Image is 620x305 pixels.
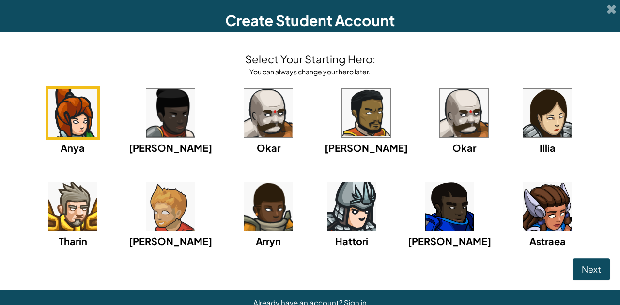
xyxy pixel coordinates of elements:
[48,182,97,231] img: portrait.png
[523,182,572,231] img: portrait.png
[244,182,293,231] img: portrait.png
[327,182,376,231] img: portrait.png
[573,258,610,280] button: Next
[48,89,97,137] img: portrait.png
[256,235,281,247] span: Arryn
[523,89,572,137] img: portrait.png
[257,142,280,154] span: Okar
[408,235,491,247] span: [PERSON_NAME]
[582,263,601,275] span: Next
[129,235,212,247] span: [PERSON_NAME]
[440,89,488,137] img: portrait.png
[129,142,212,154] span: [PERSON_NAME]
[244,89,293,137] img: portrait.png
[245,67,375,76] div: You can always change your hero later.
[61,142,85,154] span: Anya
[342,89,390,137] img: portrait.png
[452,142,476,154] span: Okar
[146,89,195,137] img: portrait.png
[146,182,195,231] img: portrait.png
[225,11,395,29] span: Create Student Account
[245,51,375,67] h4: Select Your Starting Hero:
[59,235,87,247] span: Tharin
[529,235,566,247] span: Astraea
[425,182,474,231] img: portrait.png
[540,142,556,154] span: Illia
[335,235,368,247] span: Hattori
[325,142,408,154] span: [PERSON_NAME]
